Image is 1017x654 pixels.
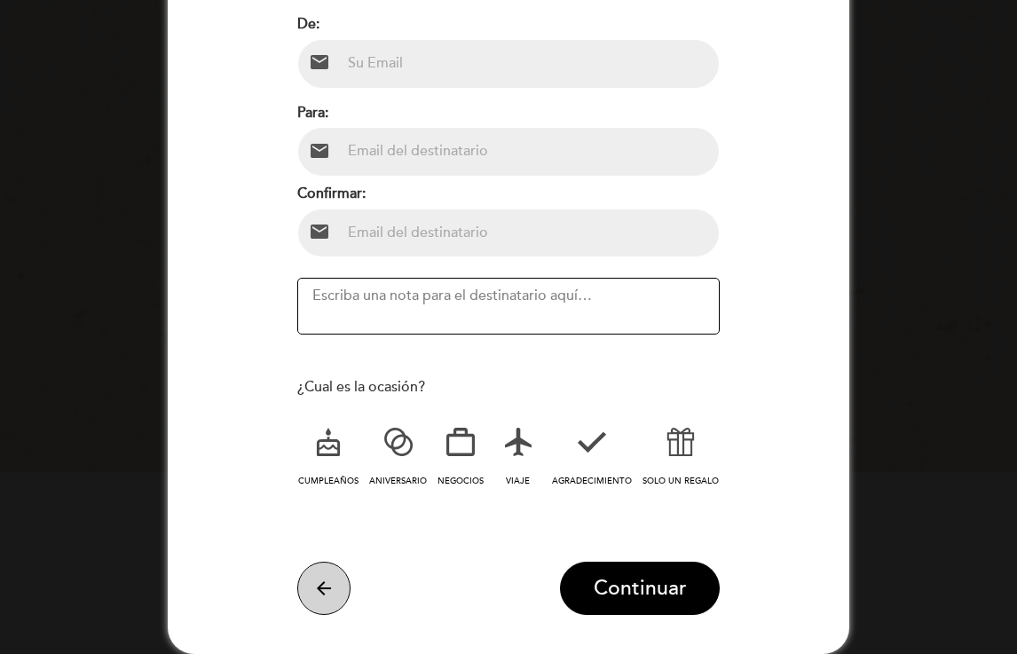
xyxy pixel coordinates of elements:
[313,578,335,599] i: arrow_back
[298,476,359,486] span: CUMPLEAÑOS
[297,103,328,123] label: Para:
[560,562,720,615] button: Continuar
[552,476,632,486] span: AGRADECIMIENTO
[297,184,366,204] label: Confirmar:
[309,140,330,162] i: email
[309,51,330,73] i: email
[643,476,719,486] span: SOLO UN REGALO
[438,476,484,486] span: NEGOCIOS
[506,476,530,486] span: VIAJE
[297,377,720,398] div: ¿Cual es la ocasión?
[341,209,719,256] input: Email del destinatario
[297,14,319,35] label: De:
[309,221,330,242] i: email
[594,576,687,601] span: Continuar
[369,476,427,486] span: ANIVERSARIO
[341,128,719,175] input: Email del destinatario
[341,40,719,87] input: Su Email
[297,562,351,615] button: arrow_back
